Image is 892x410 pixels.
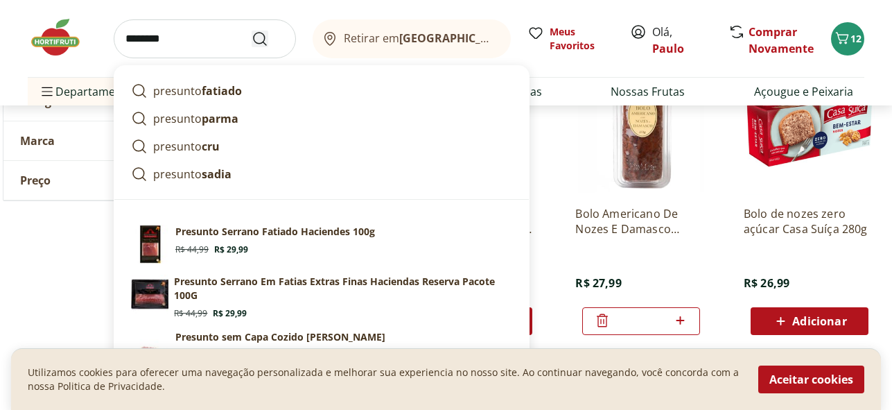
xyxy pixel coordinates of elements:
[125,133,518,160] a: presuntocru
[175,330,385,344] p: Presunto sem Capa Cozido [PERSON_NAME]
[399,31,633,46] b: [GEOGRAPHIC_DATA]/[GEOGRAPHIC_DATA]
[611,83,685,100] a: Nossas Frutas
[125,219,518,269] a: Presunto Serrano Fatiado Haciendes 100gR$ 44,99R$ 29,99
[758,366,864,393] button: Aceitar cookies
[28,366,742,393] p: Utilizamos cookies para oferecer uma navegação personalizada e melhorar sua experiencia no nosso ...
[174,308,207,319] span: R$ 44,99
[744,275,789,291] span: R$ 26,99
[174,275,512,302] p: Presunto Serrano Em Fatias Extras Finas Haciendas Reserva Pacote 100G
[213,308,247,319] span: R$ 29,99
[175,244,209,255] span: R$ 44,99
[831,22,864,55] button: Carrinho
[344,32,497,44] span: Retirar em
[792,316,846,327] span: Adicionar
[575,206,707,237] a: Bolo Americano De Nozes E Damasco Fin'Arte 350G
[153,138,220,155] p: presunto
[28,17,97,58] img: Hortifruti
[252,31,285,47] button: Submit Search
[125,269,518,325] a: Presunto Serrano Em Fatias Extras Finas Haciendas Reserva Pacote 100GR$ 44,99R$ 29,99
[114,19,296,58] input: search
[575,275,621,291] span: R$ 27,99
[125,325,518,375] a: PrincipalPresunto sem Capa Cozido [PERSON_NAME]R$ 4,19
[751,307,868,335] button: Adicionar
[153,83,242,99] p: presunto
[20,173,51,187] span: Preço
[153,110,238,127] p: presunto
[527,25,613,53] a: Meus Favoritos
[652,41,684,56] a: Paulo
[744,63,875,195] img: Bolo de nozes zero açúcar Casa Suíça 280g
[125,105,518,133] a: presuntoparma
[575,63,707,195] img: Bolo Americano De Nozes E Damasco Fin'Arte 350G
[39,75,139,108] span: Departamentos
[125,77,518,105] a: presuntofatiado
[850,32,862,45] span: 12
[39,75,55,108] button: Menu
[550,25,613,53] span: Meus Favoritos
[202,166,231,182] strong: sadia
[313,19,511,58] button: Retirar em[GEOGRAPHIC_DATA]/[GEOGRAPHIC_DATA]
[153,166,231,182] p: presunto
[131,330,170,369] img: Principal
[749,24,814,56] a: Comprar Novamente
[175,225,375,239] p: Presunto Serrano Fatiado Haciendes 100g
[202,111,238,126] strong: parma
[3,121,211,160] button: Marca
[652,24,714,57] span: Olá,
[3,161,211,200] button: Preço
[214,244,248,255] span: R$ 29,99
[20,94,73,108] span: Categoria
[125,160,518,188] a: presuntosadia
[754,83,853,100] a: Açougue e Peixaria
[744,206,875,237] a: Bolo de nozes zero açúcar Casa Suíça 280g
[20,134,55,148] span: Marca
[202,139,220,154] strong: cru
[202,83,242,99] strong: fatiado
